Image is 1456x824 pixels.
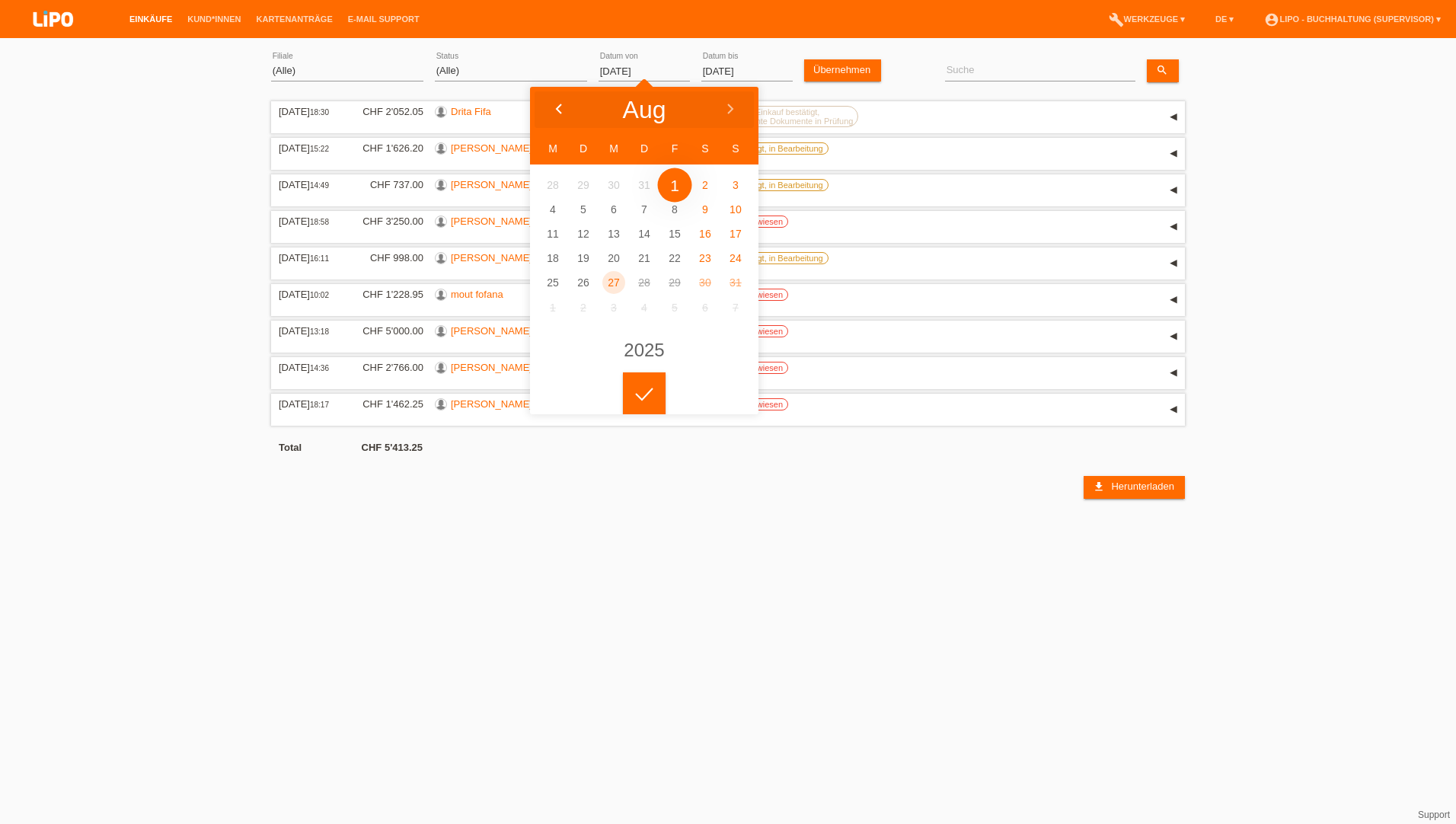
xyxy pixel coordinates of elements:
div: auf-/zuklappen [1162,362,1185,385]
a: [PERSON_NAME] [451,179,532,190]
span: 14:49 [310,181,329,190]
div: [DATE] [279,289,340,300]
div: auf-/zuklappen [1162,289,1185,311]
div: [DATE] [279,179,340,190]
i: build [1109,12,1124,27]
label: Unbestätigt, in Bearbeitung [717,179,829,191]
i: search [1156,64,1168,76]
a: [PERSON_NAME] [451,142,532,154]
div: CHF 737.00 [351,179,423,190]
a: Drita Fifa [451,106,491,117]
div: [DATE] [279,142,340,154]
div: auf-/zuklappen [1162,398,1185,421]
label: Einkauf bestätigt, eingereichte Dokumente in Prüfung [717,106,858,127]
div: Aug [623,97,666,122]
div: CHF 1'462.25 [351,398,423,410]
div: auf-/zuklappen [1162,142,1185,165]
a: [PERSON_NAME] [451,252,532,263]
label: Unbestätigt, in Bearbeitung [717,142,829,155]
a: E-Mail Support [340,14,427,24]
div: CHF 998.00 [351,252,423,263]
a: [PERSON_NAME] [451,216,532,227]
div: CHF 3'250.00 [351,216,423,227]
a: mout fofana [451,289,503,300]
a: Support [1418,810,1450,820]
div: auf-/zuklappen [1162,106,1185,129]
span: 13:18 [310,327,329,336]
span: 16:11 [310,254,329,263]
span: 18:58 [310,218,329,226]
span: Herunterladen [1111,481,1173,492]
a: search [1147,59,1179,82]
div: auf-/zuklappen [1162,252,1185,275]
div: [DATE] [279,252,340,263]
a: buildWerkzeuge ▾ [1101,14,1193,24]
div: [DATE] [279,325,340,337]
div: CHF 1'228.95 [351,289,423,300]
a: DE ▾ [1208,14,1241,24]
i: download [1093,481,1105,493]
b: Total [279,442,302,453]
div: [DATE] [279,216,340,227]
span: 18:17 [310,401,329,409]
div: auf-/zuklappen [1162,216,1185,238]
span: 15:22 [310,145,329,153]
div: CHF 5'000.00 [351,325,423,337]
label: Unbestätigt, in Bearbeitung [717,252,829,264]
span: 14:36 [310,364,329,372]
a: LIPO pay [15,31,91,43]
a: Kartenanträge [249,14,340,24]
span: 10:02 [310,291,329,299]
a: [PERSON_NAME] [451,398,532,410]
a: [PERSON_NAME] [451,325,532,337]
a: Kund*innen [180,14,248,24]
div: 2025 [624,341,664,359]
a: [PERSON_NAME] [451,362,532,373]
div: auf-/zuklappen [1162,179,1185,202]
a: account_circleLIPO - Buchhaltung (Supervisor) ▾ [1256,14,1448,24]
div: CHF 1'626.20 [351,142,423,154]
div: CHF 2'766.00 [351,362,423,373]
div: CHF 2'052.05 [351,106,423,117]
div: [DATE] [279,398,340,410]
div: [DATE] [279,362,340,373]
div: auf-/zuklappen [1162,325,1185,348]
a: Übernehmen [804,59,881,81]
a: download Herunterladen [1084,476,1185,499]
b: CHF 5'413.25 [362,442,423,453]
i: account_circle [1264,12,1279,27]
span: 18:30 [310,108,329,117]
div: [DATE] [279,106,340,117]
a: Einkäufe [122,14,180,24]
